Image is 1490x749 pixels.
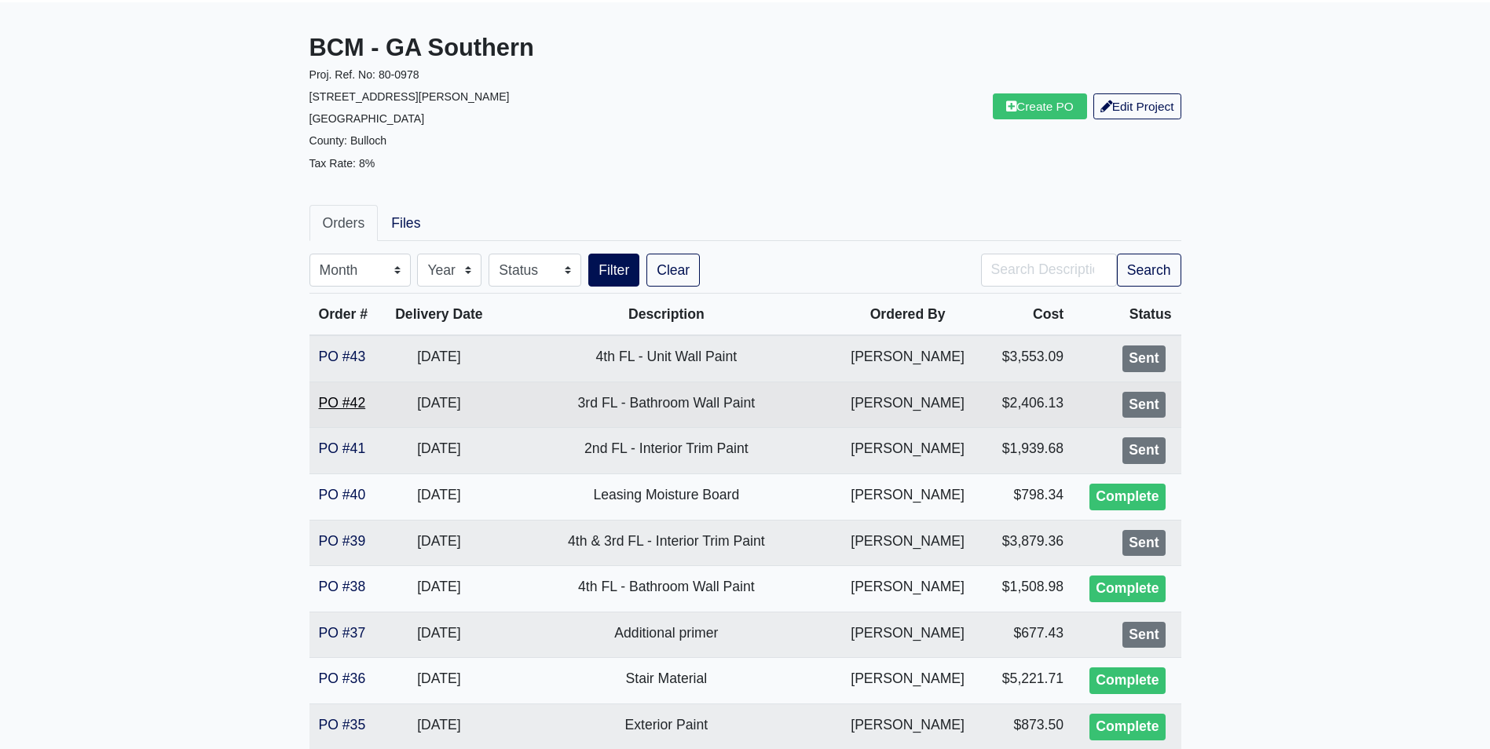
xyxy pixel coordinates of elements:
[319,487,366,502] a: PO #40
[588,254,639,287] button: Filter
[646,254,700,287] a: Clear
[382,473,496,520] td: [DATE]
[979,294,1073,336] th: Cost
[1089,484,1165,510] div: Complete
[979,658,1073,704] td: $5,221.71
[496,658,837,704] td: Stair Material
[382,428,496,474] td: [DATE]
[309,157,375,170] small: Tax Rate: 8%
[1093,93,1181,119] a: Edit Project
[1089,575,1165,602] div: Complete
[309,34,734,63] h3: BCM - GA Southern
[319,533,366,549] a: PO #39
[837,428,979,474] td: [PERSON_NAME]
[496,335,837,382] td: 4th FL - Unit Wall Paint
[496,520,837,566] td: 4th & 3rd FL - Interior Trim Paint
[309,205,379,241] a: Orders
[837,382,979,428] td: [PERSON_NAME]
[496,428,837,474] td: 2nd FL - Interior Trim Paint
[837,658,979,704] td: [PERSON_NAME]
[1089,667,1165,694] div: Complete
[496,612,837,658] td: Additional primer
[1073,294,1181,336] th: Status
[319,395,366,411] a: PO #42
[1122,622,1165,649] div: Sent
[496,382,837,428] td: 3rd FL - Bathroom Wall Paint
[496,294,837,336] th: Description
[837,612,979,658] td: [PERSON_NAME]
[1122,437,1165,464] div: Sent
[319,670,366,686] a: PO #36
[1122,345,1165,372] div: Sent
[837,294,979,336] th: Ordered By
[319,440,366,456] a: PO #41
[979,335,1073,382] td: $3,553.09
[837,520,979,566] td: [PERSON_NAME]
[979,473,1073,520] td: $798.34
[979,382,1073,428] td: $2,406.13
[382,294,496,336] th: Delivery Date
[382,566,496,612] td: [DATE]
[382,335,496,382] td: [DATE]
[979,612,1073,658] td: $677.43
[837,335,979,382] td: [PERSON_NAME]
[496,566,837,612] td: 4th FL - Bathroom Wall Paint
[1089,714,1165,740] div: Complete
[382,520,496,566] td: [DATE]
[309,112,425,125] small: [GEOGRAPHIC_DATA]
[1122,530,1165,557] div: Sent
[993,93,1087,119] a: Create PO
[837,566,979,612] td: [PERSON_NAME]
[382,382,496,428] td: [DATE]
[1117,254,1181,287] button: Search
[309,294,383,336] th: Order #
[382,612,496,658] td: [DATE]
[319,579,366,594] a: PO #38
[979,566,1073,612] td: $1,508.98
[979,520,1073,566] td: $3,879.36
[382,658,496,704] td: [DATE]
[309,68,419,81] small: Proj. Ref. No: 80-0978
[979,428,1073,474] td: $1,939.68
[319,717,366,733] a: PO #35
[1122,392,1165,418] div: Sent
[837,473,979,520] td: [PERSON_NAME]
[981,254,1117,287] input: Search
[309,134,387,147] small: County: Bulloch
[309,90,510,103] small: [STREET_ADDRESS][PERSON_NAME]
[319,349,366,364] a: PO #43
[496,473,837,520] td: Leasing Moisture Board
[378,205,434,241] a: Files
[319,625,366,641] a: PO #37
